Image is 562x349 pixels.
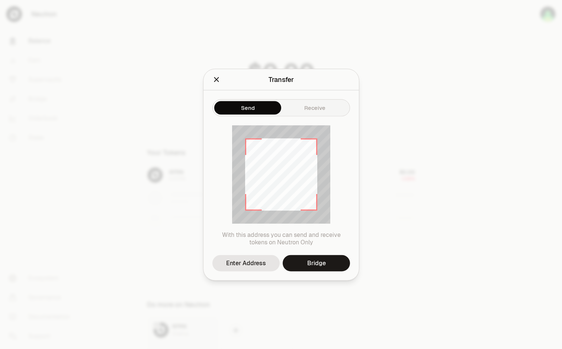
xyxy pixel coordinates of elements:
button: Receive [281,101,348,114]
div: Enter Address [226,258,266,267]
a: Bridge [283,255,350,271]
p: With this address you can send and receive tokens on Neutron Only [212,231,350,246]
button: Send [214,101,281,114]
button: Enter Address [212,255,280,271]
div: Transfer [269,74,294,85]
button: Close [212,74,221,85]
